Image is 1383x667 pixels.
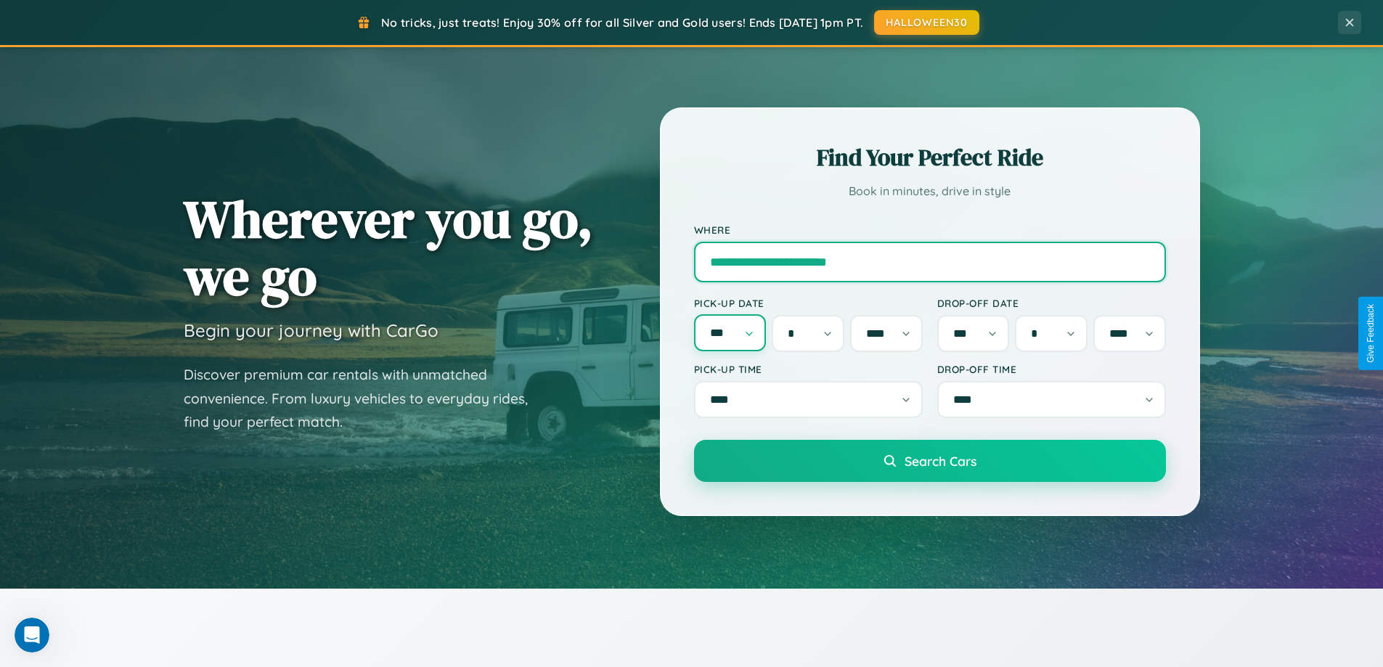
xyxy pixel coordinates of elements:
[694,181,1166,202] p: Book in minutes, drive in style
[874,10,979,35] button: HALLOWEEN30
[694,224,1166,236] label: Where
[15,618,49,652] iframe: Intercom live chat
[694,142,1166,173] h2: Find Your Perfect Ride
[937,297,1166,309] label: Drop-off Date
[905,453,976,469] span: Search Cars
[1366,304,1376,363] div: Give Feedback
[694,297,923,309] label: Pick-up Date
[184,319,438,341] h3: Begin your journey with CarGo
[184,190,593,305] h1: Wherever you go, we go
[937,363,1166,375] label: Drop-off Time
[381,15,863,30] span: No tricks, just treats! Enjoy 30% off for all Silver and Gold users! Ends [DATE] 1pm PT.
[694,440,1166,482] button: Search Cars
[694,363,923,375] label: Pick-up Time
[184,363,547,434] p: Discover premium car rentals with unmatched convenience. From luxury vehicles to everyday rides, ...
